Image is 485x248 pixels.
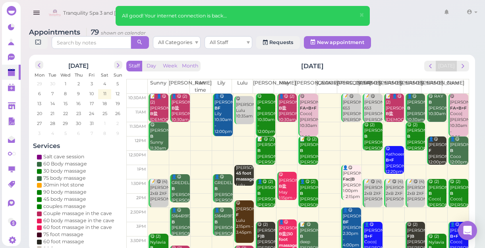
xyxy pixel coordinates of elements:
[295,79,316,94] th: [PERSON_NAME]
[236,200,254,235] div: 😋 [PERSON_NAME] Lulu 2:15pm - 3:45pm
[317,39,364,45] span: New appointment
[436,61,457,71] button: [DATE]
[49,80,56,87] span: 30
[342,94,361,140] div: 📝 😋 [PERSON_NAME] 653 [PERSON_NAME] [PERSON_NAME] [PERSON_NAME]|[PERSON_NAME] 10:30am
[89,120,95,127] span: 31
[49,120,56,127] span: 28
[64,90,68,97] span: 8
[102,90,107,97] span: 11
[48,72,56,78] span: Tue
[103,120,106,127] span: 1
[50,100,56,107] span: 14
[75,110,82,117] span: 23
[50,130,55,137] span: 4
[102,80,107,87] span: 4
[43,167,86,175] div: 30 body massage
[407,179,425,226] div: 📝 😋 (4) [PERSON_NAME] 2xB 2XF [PERSON_NAME] |[PERSON_NAME]|[PERSON_NAME]|Sunny 1:30pm
[60,72,71,78] span: Wed
[342,165,361,200] div: 👤😋 [PERSON_NAME] [PERSON_NAME] 1:00pm - 2:15pm
[169,79,190,94] th: [PERSON_NAME]
[37,130,41,137] span: 3
[211,79,232,94] th: Lily
[354,6,369,25] button: Close
[214,186,218,191] b: B
[63,100,68,107] span: 15
[135,110,146,115] span: 11am
[35,72,44,78] span: Mon
[101,30,146,36] small: shown on calendar
[364,122,383,169] div: 😋 (2) [PERSON_NAME] [PERSON_NAME]|[PERSON_NAME] 11:30am - 12:30pm
[257,106,261,111] b: B
[89,90,95,97] span: 10
[300,191,303,196] b: B
[89,100,95,107] span: 17
[257,234,265,239] b: F|B
[364,94,383,140] div: 📝 😋 [PERSON_NAME] 653 [PERSON_NAME] [PERSON_NAME] [PERSON_NAME]|[PERSON_NAME] 10:30am
[89,72,95,78] span: Fri
[36,120,43,127] span: 27
[52,36,131,49] input: Search by notes
[364,134,367,139] b: B
[304,36,371,49] button: New appointment
[150,122,168,163] div: 😋 [PERSON_NAME] Sunny 11:30am - 12:30pm
[257,179,276,220] div: 👤😋 (2) [PERSON_NAME] [PERSON_NAME]|[PERSON_NAME] 1:30pm - 2:30pm
[214,219,218,225] b: B
[428,94,447,129] div: 😋 RAY [PERSON_NAME] 10:30am - 11:30am
[114,110,121,117] span: 26
[37,90,42,97] span: 6
[278,172,297,207] div: 😋 [PERSON_NAME] May 1:15pm - 2:15pm
[160,61,180,71] button: Week
[75,100,81,107] span: 16
[429,100,432,105] b: B
[236,171,255,182] b: 45 foot massage
[86,28,146,36] i: 79
[43,188,87,196] div: 90 body massage
[386,111,393,116] b: B盐
[236,96,254,119] div: 😋 [PERSON_NAME] Lulu 10:35am
[136,224,146,229] span: 3pm
[64,130,68,137] span: 5
[257,94,276,135] div: 😋 [PERSON_NAME] [PERSON_NAME] 10:30am - 12:00pm
[43,203,86,210] div: couples massage
[115,100,121,107] span: 19
[88,110,95,117] span: 24
[300,148,303,153] b: B
[36,110,43,117] span: 20
[69,61,89,69] h2: [DATE]
[450,94,468,140] div: 😋 [PERSON_NAME] Coco|[PERSON_NAME] 10:30am - 12:00pm
[428,179,447,220] div: 😋 (2) [PERSON_NAME] Coco|[PERSON_NAME] 1:30pm - 2:30pm
[116,80,120,87] span: 5
[256,36,300,49] a: Requests
[364,179,383,226] div: 📝 😋 (4) [PERSON_NAME] 2xB 2XF [PERSON_NAME] |[PERSON_NAME]|[PERSON_NAME]|Sunny 1:30pm
[279,184,286,189] b: B盐
[101,72,108,78] span: Sat
[150,94,168,152] div: 📝 👤😋 (2) [PERSON_NAME] [DEMOGRAPHIC_DATA] [PERSON_NAME] |Sunny 10:30am - 11:30am
[359,10,364,21] span: ×
[300,179,318,220] div: 👤😋 (2) [PERSON_NAME] [PERSON_NAME]|[PERSON_NAME] 1:30pm - 2:30pm
[180,61,201,71] button: Month
[36,80,43,87] span: 29
[316,79,337,94] th: [GEOGRAPHIC_DATA]
[279,231,298,248] b: B盐|30 foot massage
[128,95,146,100] span: 10:30am
[130,210,146,215] span: 2:30pm
[257,191,261,196] b: B
[450,179,468,220] div: 😋 (2) [PERSON_NAME] Coco|[PERSON_NAME] 1:30pm - 2:30pm
[90,80,94,87] span: 3
[300,94,318,140] div: 😋 [PERSON_NAME] Coco|[PERSON_NAME] 10:30am - 12:00pm
[43,217,114,224] div: 60 body massage in the cave
[50,90,54,97] span: 7
[129,152,146,158] span: 12:30pm
[236,165,254,200] div: [PERSON_NAME] Lulu 1:00pm - 1:45pm
[172,186,175,191] b: B
[62,120,69,127] span: 29
[407,106,410,111] b: B
[171,174,190,215] div: 👤😋 GREDELE [PERSON_NAME]|[PERSON_NAME] 1:20pm - 2:20pm
[385,94,404,152] div: 📝 👤😋 (2) [PERSON_NAME] [DEMOGRAPHIC_DATA] [PERSON_NAME] |Sunny 10:30am - 11:30am
[75,120,82,127] span: 30
[210,39,228,45] span: All Staff
[33,142,124,150] h4: Services
[400,79,421,94] th: [PERSON_NAME]
[358,79,379,94] th: [PERSON_NAME]
[190,79,211,94] th: Part time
